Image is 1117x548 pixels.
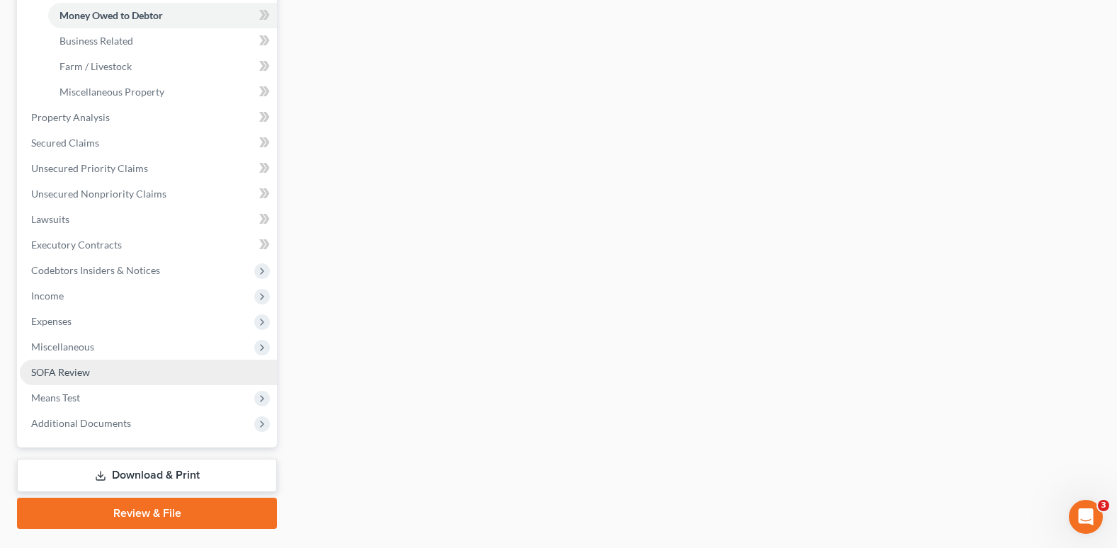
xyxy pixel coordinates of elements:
a: Download & Print [17,459,277,492]
span: Executory Contracts [31,239,122,251]
a: Review & File [17,498,277,529]
span: Additional Documents [31,417,131,429]
a: Farm / Livestock [48,54,277,79]
a: Secured Claims [20,130,277,156]
span: Farm / Livestock [59,60,132,72]
a: SOFA Review [20,360,277,385]
a: Miscellaneous Property [48,79,277,105]
span: Secured Claims [31,137,99,149]
iframe: Intercom live chat [1069,500,1103,534]
span: Unsecured Priority Claims [31,162,148,174]
a: Unsecured Nonpriority Claims [20,181,277,207]
a: Property Analysis [20,105,277,130]
a: Lawsuits [20,207,277,232]
a: Business Related [48,28,277,54]
span: Business Related [59,35,133,47]
span: Lawsuits [31,213,69,225]
span: Unsecured Nonpriority Claims [31,188,166,200]
span: SOFA Review [31,366,90,378]
span: Miscellaneous Property [59,86,164,98]
span: Money Owed to Debtor [59,9,163,21]
a: Unsecured Priority Claims [20,156,277,181]
span: Income [31,290,64,302]
span: Miscellaneous [31,341,94,353]
span: 3 [1098,500,1109,511]
span: Means Test [31,392,80,404]
span: Expenses [31,315,72,327]
span: Property Analysis [31,111,110,123]
a: Money Owed to Debtor [48,3,277,28]
a: Executory Contracts [20,232,277,258]
span: Codebtors Insiders & Notices [31,264,160,276]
